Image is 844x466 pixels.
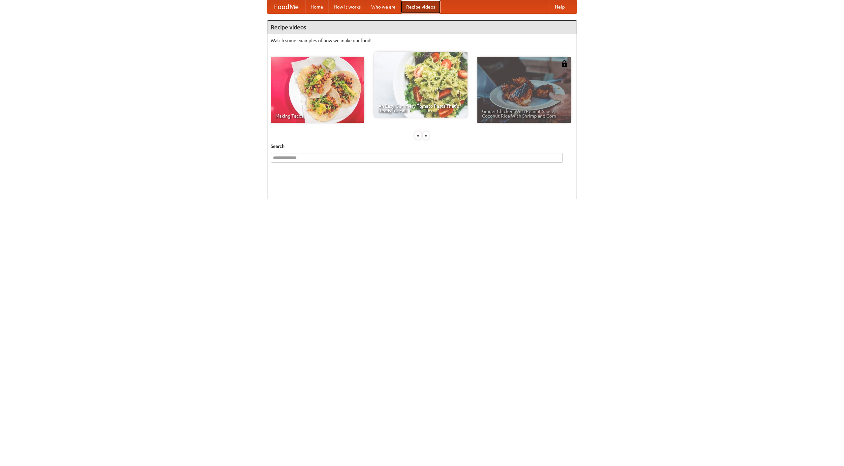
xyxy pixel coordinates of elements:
p: Watch some examples of how we make our food! [271,37,573,44]
a: How it works [328,0,366,14]
img: 483408.png [561,60,568,67]
a: Home [305,0,328,14]
a: Making Tacos [271,57,364,123]
a: FoodMe [267,0,305,14]
a: Help [550,0,570,14]
a: An Easy, Summery Tomato Pasta That's Ready for Fall [374,52,467,118]
h5: Search [271,143,573,150]
h4: Recipe videos [267,21,577,34]
a: Who we are [366,0,401,14]
span: Making Tacos [275,114,360,118]
a: Recipe videos [401,0,440,14]
span: An Easy, Summery Tomato Pasta That's Ready for Fall [378,104,463,113]
div: « [415,131,421,140]
div: » [423,131,429,140]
